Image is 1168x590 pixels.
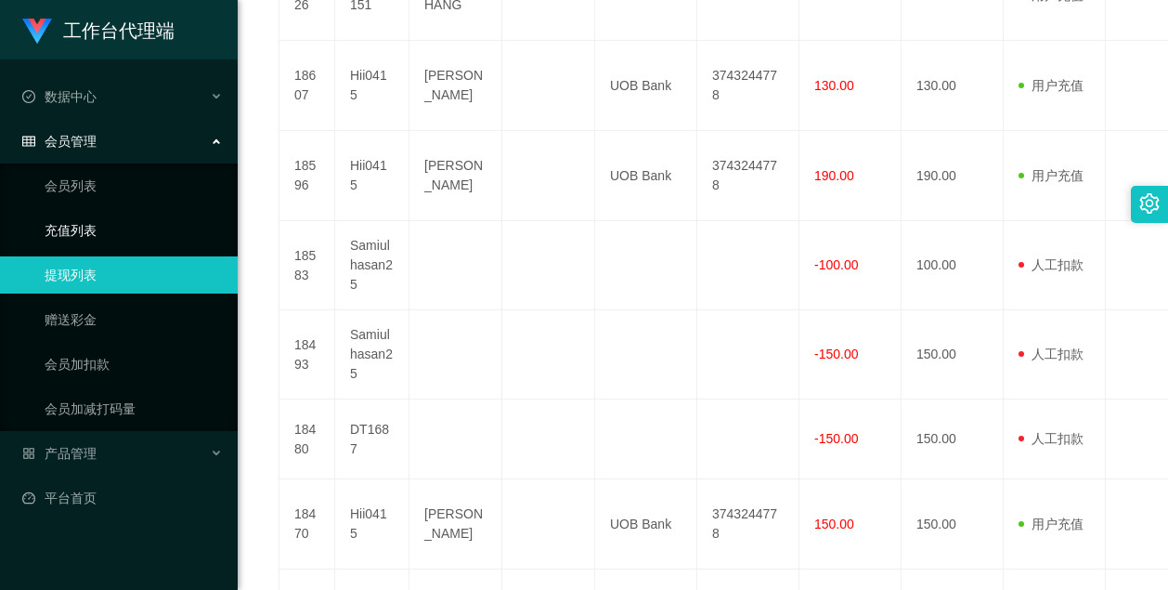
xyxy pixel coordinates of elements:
span: 数据中心 [22,89,97,104]
td: [PERSON_NAME] [409,41,502,131]
a: 图标: dashboard平台首页 [22,479,223,517]
td: Samiulhasan25 [335,310,409,400]
a: 赠送彩金 [45,301,223,338]
span: -150.00 [814,347,858,361]
td: 150.00 [902,310,1004,400]
span: 人工扣款 [1019,257,1084,272]
span: 150.00 [814,517,854,531]
span: 130.00 [814,78,854,93]
td: 18607 [279,41,335,131]
img: logo.9652507e.png [22,19,52,45]
i: 图标: setting [1139,193,1160,214]
i: 图标: table [22,135,35,148]
td: 18596 [279,131,335,221]
td: UOB Bank [595,479,697,570]
span: 用户充值 [1019,168,1084,183]
td: Hii0415 [335,41,409,131]
td: 3743244778 [697,41,799,131]
td: 150.00 [902,400,1004,479]
td: Hii0415 [335,479,409,570]
td: 18583 [279,221,335,310]
td: Hii0415 [335,131,409,221]
td: 18493 [279,310,335,400]
td: 150.00 [902,479,1004,570]
h1: 工作台代理端 [63,1,175,60]
span: 190.00 [814,168,854,183]
span: -150.00 [814,431,858,446]
i: 图标: appstore-o [22,447,35,460]
td: 190.00 [902,131,1004,221]
td: 130.00 [902,41,1004,131]
span: 用户充值 [1019,78,1084,93]
td: DT1687 [335,400,409,479]
td: 3743244778 [697,131,799,221]
a: 会员加减打码量 [45,390,223,427]
a: 工作台代理端 [22,22,175,37]
td: 18480 [279,400,335,479]
a: 会员列表 [45,167,223,204]
span: 用户充值 [1019,517,1084,531]
td: 18470 [279,479,335,570]
span: 人工扣款 [1019,347,1084,361]
span: 产品管理 [22,446,97,461]
a: 充值列表 [45,212,223,249]
td: 3743244778 [697,479,799,570]
span: 人工扣款 [1019,431,1084,446]
td: UOB Bank [595,41,697,131]
a: 提现列表 [45,256,223,294]
i: 图标: check-circle-o [22,90,35,103]
td: [PERSON_NAME] [409,479,502,570]
td: UOB Bank [595,131,697,221]
span: 会员管理 [22,134,97,149]
td: 100.00 [902,221,1004,310]
td: Samiulhasan25 [335,221,409,310]
td: [PERSON_NAME] [409,131,502,221]
span: -100.00 [814,257,858,272]
a: 会员加扣款 [45,346,223,383]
